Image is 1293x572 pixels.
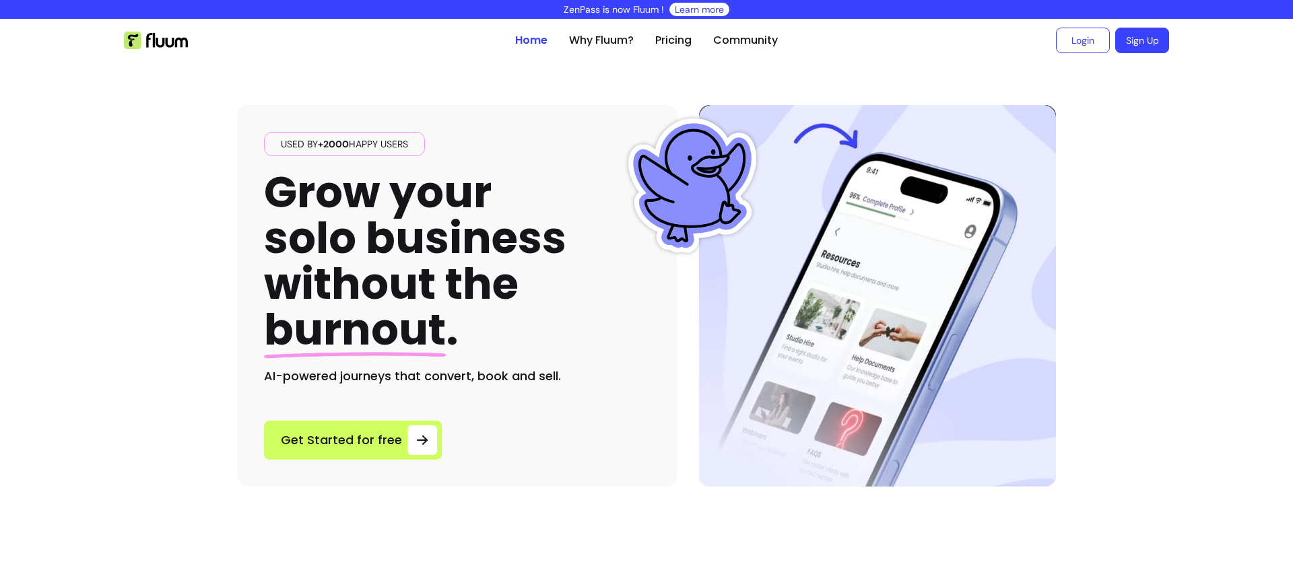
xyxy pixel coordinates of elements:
[675,3,724,16] a: Learn more
[625,118,760,253] img: Fluum Duck sticker
[569,32,634,48] a: Why Fluum?
[515,32,548,48] a: Home
[318,138,349,150] span: +2000
[124,32,188,49] img: Fluum Logo
[1115,28,1169,53] a: Sign Up
[1056,28,1110,53] a: Login
[264,299,446,359] span: burnout
[564,3,664,16] p: ZenPass is now Fluum !
[655,32,692,48] a: Pricing
[699,105,1056,487] img: Hero
[264,170,566,353] h1: Grow your solo business without the .
[713,32,778,48] a: Community
[275,137,413,151] span: Used by happy users
[264,367,651,386] h2: AI-powered journeys that convert, book and sell.
[264,421,442,460] a: Get Started for free
[281,431,402,450] span: Get Started for free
